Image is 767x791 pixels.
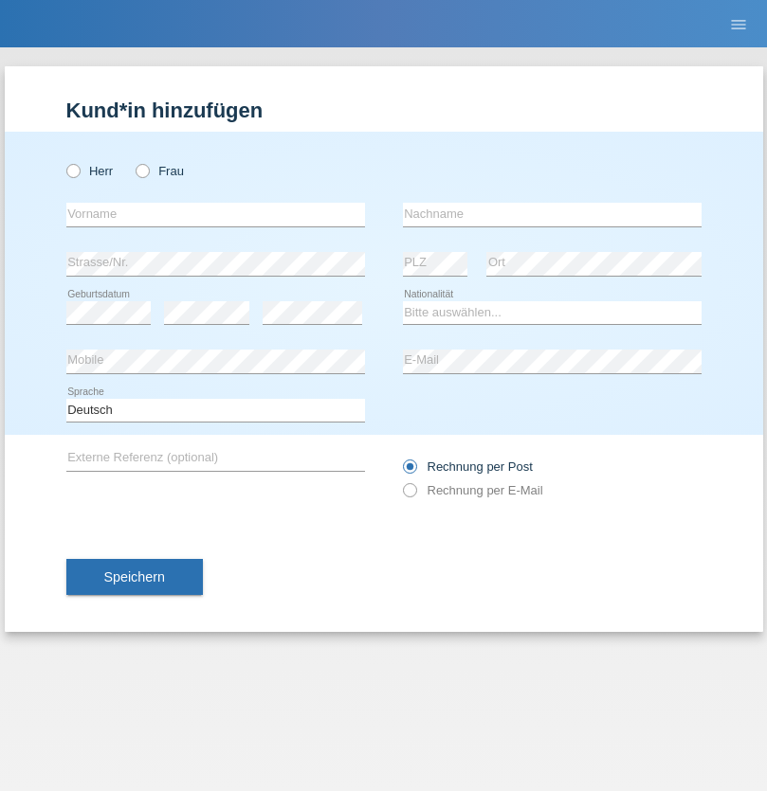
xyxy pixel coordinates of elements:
h1: Kund*in hinzufügen [66,99,702,122]
a: menu [720,18,758,29]
i: menu [729,15,748,34]
input: Frau [136,164,148,176]
button: Speichern [66,559,203,595]
label: Rechnung per Post [403,459,533,474]
input: Herr [66,164,79,176]
label: Frau [136,164,184,178]
label: Herr [66,164,114,178]
span: Speichern [104,569,165,584]
label: Rechnung per E-Mail [403,483,543,497]
input: Rechnung per Post [403,459,415,483]
input: Rechnung per E-Mail [403,483,415,507]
